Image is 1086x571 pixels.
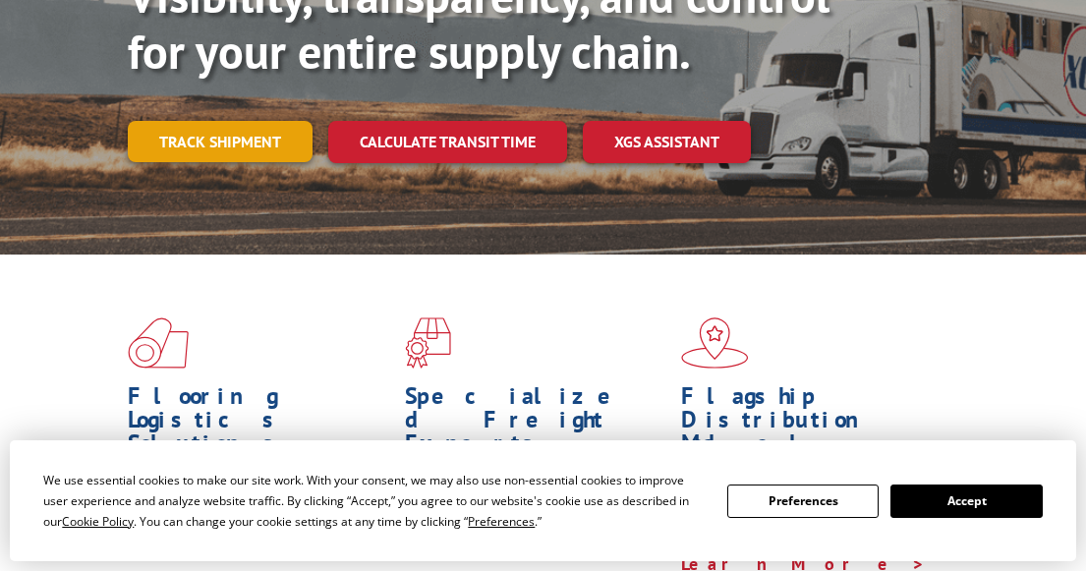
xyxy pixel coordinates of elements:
a: Calculate transit time [328,121,567,163]
button: Preferences [727,485,879,518]
button: Accept [890,485,1042,518]
img: xgs-icon-flagship-distribution-model-red [681,317,749,369]
div: Cookie Consent Prompt [10,440,1076,561]
img: xgs-icon-focused-on-flooring-red [405,317,451,369]
a: Track shipment [128,121,313,162]
span: Preferences [468,513,535,530]
h1: Flagship Distribution Model [681,384,943,465]
h1: Specialized Freight Experts [405,384,667,465]
img: xgs-icon-total-supply-chain-intelligence-red [128,317,189,369]
a: XGS ASSISTANT [583,121,751,163]
h1: Flooring Logistics Solutions [128,384,390,465]
span: Cookie Policy [62,513,134,530]
div: We use essential cookies to make our site work. With your consent, we may also use non-essential ... [43,470,704,532]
